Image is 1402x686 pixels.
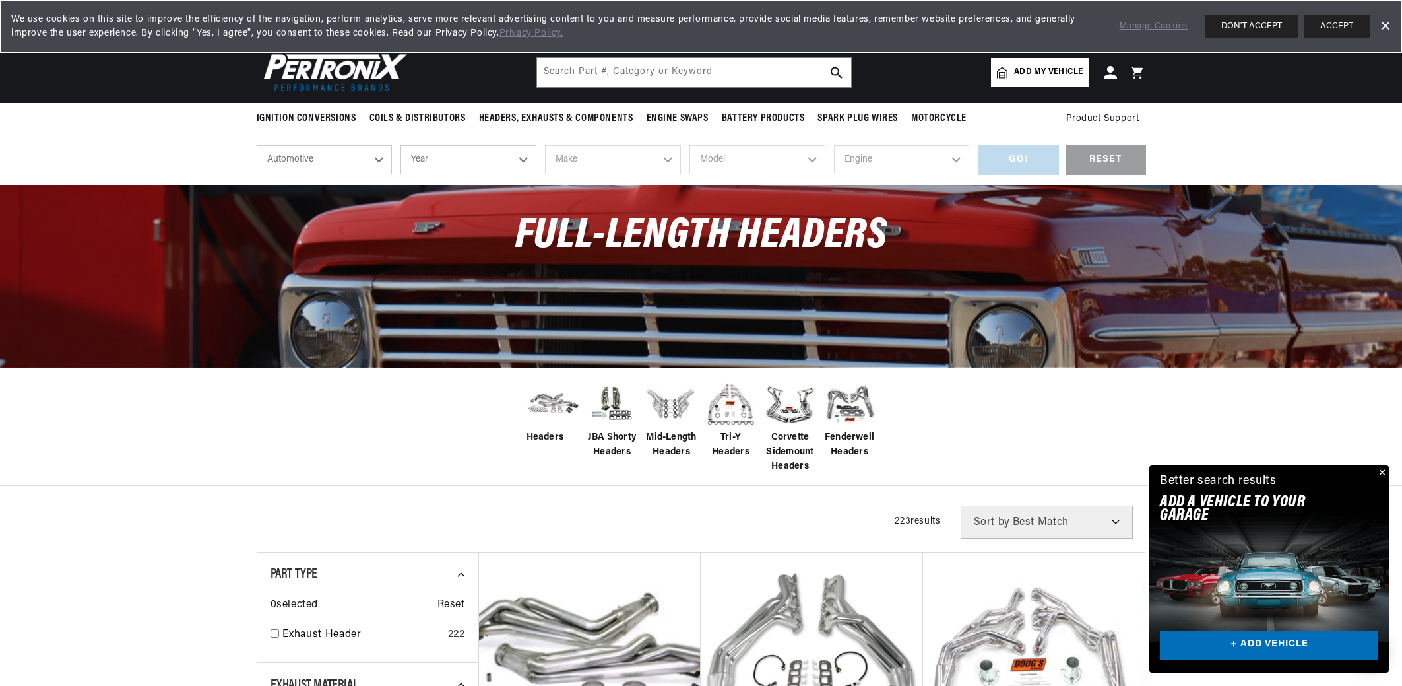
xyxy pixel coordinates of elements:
[1066,112,1139,126] span: Product Support
[645,430,698,460] span: Mid-Length Headers
[705,378,757,460] a: Tri-Y Headers Tri-Y Headers
[499,28,563,38] a: Privacy Policy.
[705,430,757,460] span: Tri-Y Headers
[764,378,817,430] img: Corvette Sidemount Headers
[282,627,443,644] a: Exhaust Header
[722,112,805,125] span: Battery Products
[1120,20,1188,34] a: Manage Cookies
[811,103,905,134] summary: Spark Plug Wires
[1160,496,1345,523] h2: Add A VEHICLE to your garage
[1066,145,1146,175] div: RESET
[1160,472,1277,491] div: Better search results
[257,112,356,125] span: Ignition Conversions
[715,103,812,134] summary: Battery Products
[1375,17,1395,36] a: Dismiss Banner
[1014,66,1083,79] span: Add my vehicle
[822,58,851,87] button: search button
[363,103,472,134] summary: Coils & Distributors
[834,145,970,174] select: Engine
[1066,103,1146,135] summary: Product Support
[257,145,393,174] select: Ride Type
[1160,631,1378,660] a: + ADD VEHICLE
[1373,465,1389,481] button: Close
[645,378,698,460] a: Mid-Length Headers Mid-Length Headers
[640,103,715,134] summary: Engine Swaps
[764,430,817,475] span: Corvette Sidemount Headers
[764,378,817,475] a: Corvette Sidemount Headers Corvette Sidemount Headers
[895,516,940,526] span: 223 results
[645,378,698,430] img: Mid-Length Headers
[817,112,898,125] span: Spark Plug Wires
[271,568,317,581] span: Part Type
[823,378,876,460] a: Fenderwell Headers Fenderwell Headers
[526,378,579,445] a: Headers Headers
[400,145,536,174] select: Year
[1304,15,1370,38] button: ACCEPT
[911,112,967,125] span: Motorcycle
[647,112,709,125] span: Engine Swaps
[689,145,825,174] select: Model
[479,112,633,125] span: Headers, Exhausts & Components
[705,378,757,430] img: Tri-Y Headers
[537,58,851,87] input: Search Part #, Category or Keyword
[472,103,640,134] summary: Headers, Exhausts & Components
[515,215,887,257] span: Full-Length Headers
[257,50,408,95] img: Pertronix
[526,383,579,425] img: Headers
[974,517,1010,528] span: Sort by
[586,430,639,460] span: JBA Shorty Headers
[526,430,564,445] span: Headers
[823,378,876,430] img: Fenderwell Headers
[586,382,639,426] img: JBA Shorty Headers
[448,627,465,644] div: 222
[1205,15,1298,38] button: DON'T ACCEPT
[905,103,973,134] summary: Motorcycle
[271,597,318,614] span: 0 selected
[257,103,363,134] summary: Ignition Conversions
[823,430,876,460] span: Fenderwell Headers
[369,112,466,125] span: Coils & Distributors
[437,597,465,614] span: Reset
[11,13,1101,40] span: We use cookies on this site to improve the efficiency of the navigation, perform analytics, serve...
[586,378,639,460] a: JBA Shorty Headers JBA Shorty Headers
[545,145,681,174] select: Make
[991,58,1089,87] a: Add my vehicle
[961,506,1133,539] select: Sort by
